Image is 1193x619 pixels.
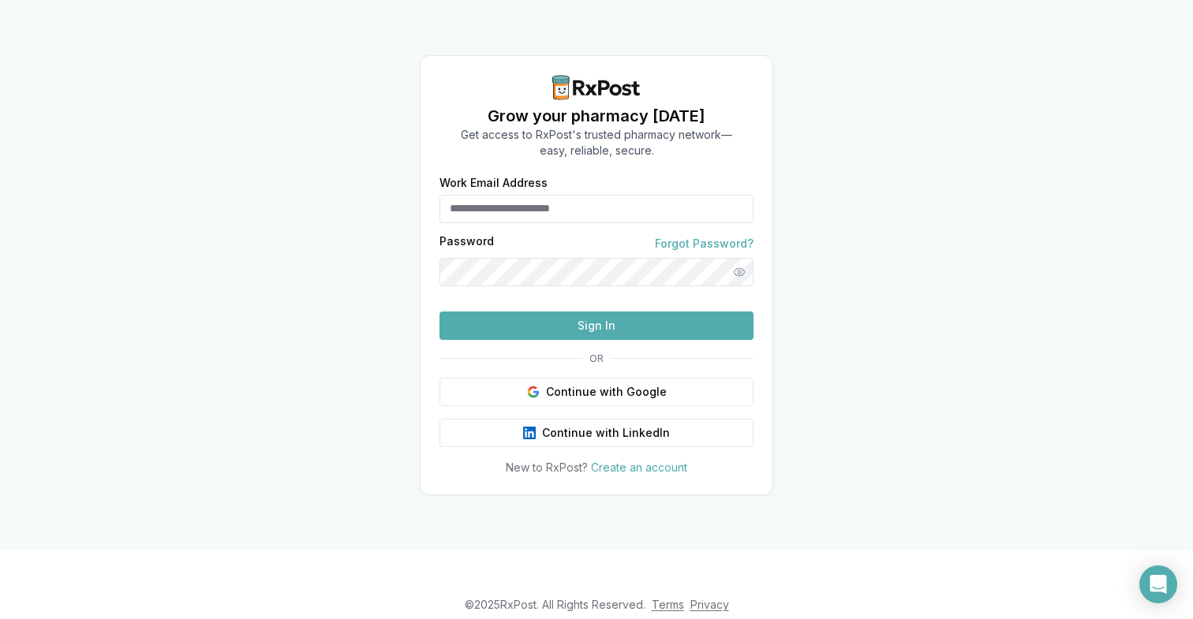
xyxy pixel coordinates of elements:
span: New to RxPost? [506,461,588,474]
button: Continue with LinkedIn [439,419,754,447]
a: Forgot Password? [655,236,754,252]
h1: Grow your pharmacy [DATE] [461,105,732,127]
span: OR [583,352,610,365]
label: Work Email Address [439,177,754,188]
img: Google [527,386,540,398]
p: Get access to RxPost's trusted pharmacy network— easy, reliable, secure. [461,127,732,158]
div: Open Intercom Messenger [1139,565,1177,603]
img: RxPost Logo [546,75,647,100]
a: Terms [652,598,684,611]
img: LinkedIn [523,427,536,439]
button: Show password [725,258,754,286]
button: Sign In [439,311,754,340]
label: Password [439,236,494,252]
a: Privacy [690,598,729,611]
button: Continue with Google [439,378,754,406]
a: Create an account [591,461,687,474]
